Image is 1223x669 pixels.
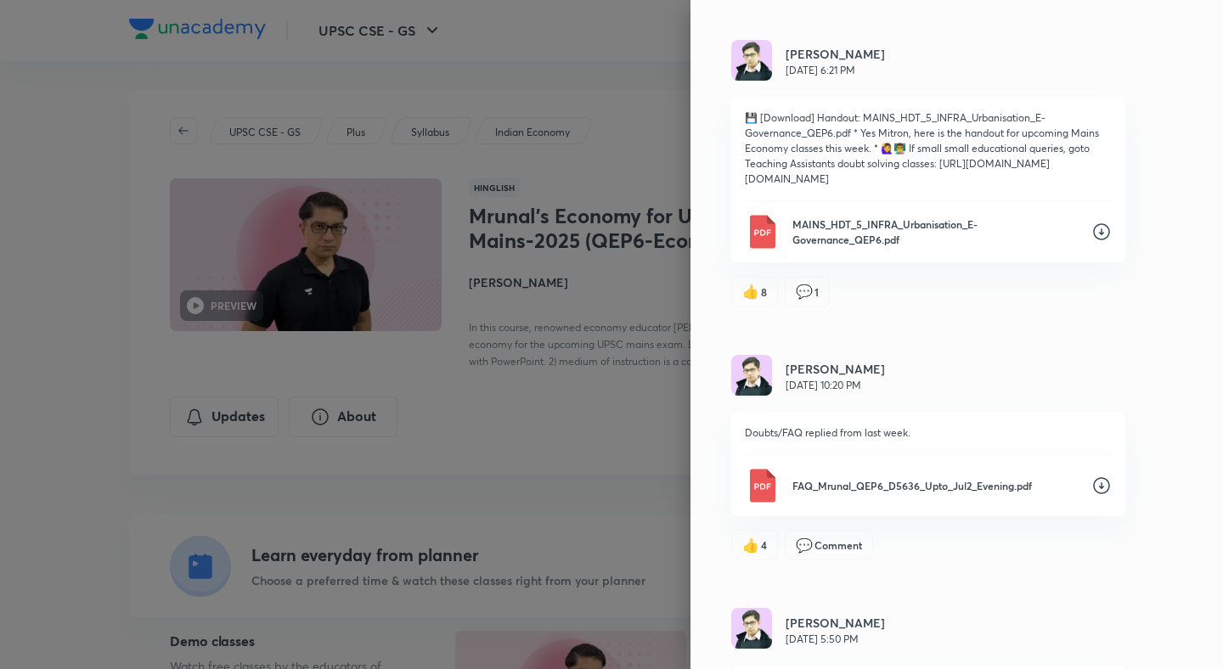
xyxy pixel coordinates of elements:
[814,284,819,300] span: 1
[731,608,772,649] img: Avatar
[786,614,885,632] h6: [PERSON_NAME]
[786,378,885,393] p: [DATE] 10:20 PM
[731,40,772,81] img: Avatar
[814,537,862,553] span: Comment
[786,63,885,78] p: [DATE] 6:21 PM
[786,632,885,647] p: [DATE] 5:50 PM
[742,284,759,299] span: like
[745,425,1112,441] p: Doubts/FAQ replied from last week.
[792,216,1078,247] p: MAINS_HDT_5_INFRA_Urbanisation_E-Governance_QEP6.pdf
[786,45,885,63] h6: [PERSON_NAME]
[745,110,1112,187] p: 💾 [Download] Handout: MAINS_HDT_5_INFRA_Urbanisation_E-Governance_QEP6.pdf * Yes Mitron, here is ...
[761,537,767,553] span: 4
[792,478,1078,493] p: FAQ_Mrunal_QEP6_D5636_Upto_Jul2_Evening.pdf
[745,215,779,249] img: Pdf
[796,284,813,299] span: comment
[796,537,813,553] span: comment
[742,537,759,553] span: like
[786,360,885,378] h6: [PERSON_NAME]
[761,284,767,300] span: 8
[731,355,772,396] img: Avatar
[745,469,779,503] img: Pdf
